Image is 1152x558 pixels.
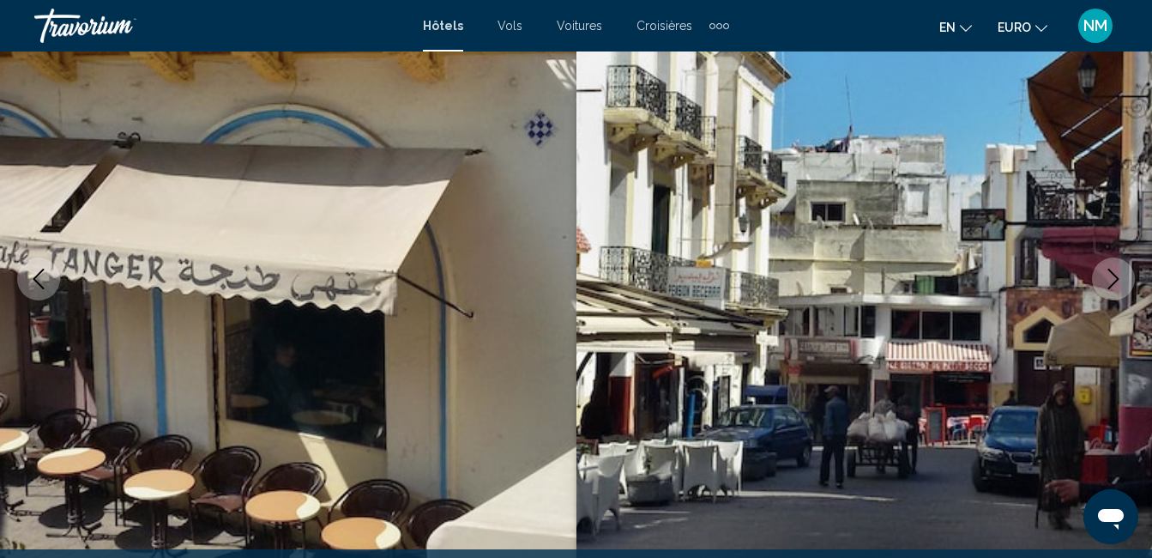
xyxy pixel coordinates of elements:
button: Changer de devise [998,15,1047,39]
a: Vols [498,19,522,33]
span: NM [1083,17,1107,34]
button: Menu utilisateur [1073,8,1118,44]
iframe: Bouton de lancement de la fenêtre de messagerie [1083,489,1138,544]
a: Voitures [557,19,602,33]
a: Travorium [34,9,406,43]
span: EURO [998,21,1031,34]
button: Image suivante [1092,258,1135,300]
button: Image précédente [17,258,60,300]
span: en [939,21,956,34]
button: Changer la langue [939,15,972,39]
a: Croisières [636,19,692,33]
button: Éléments de navigation supplémentaires [709,12,729,39]
a: Hôtels [423,19,463,33]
